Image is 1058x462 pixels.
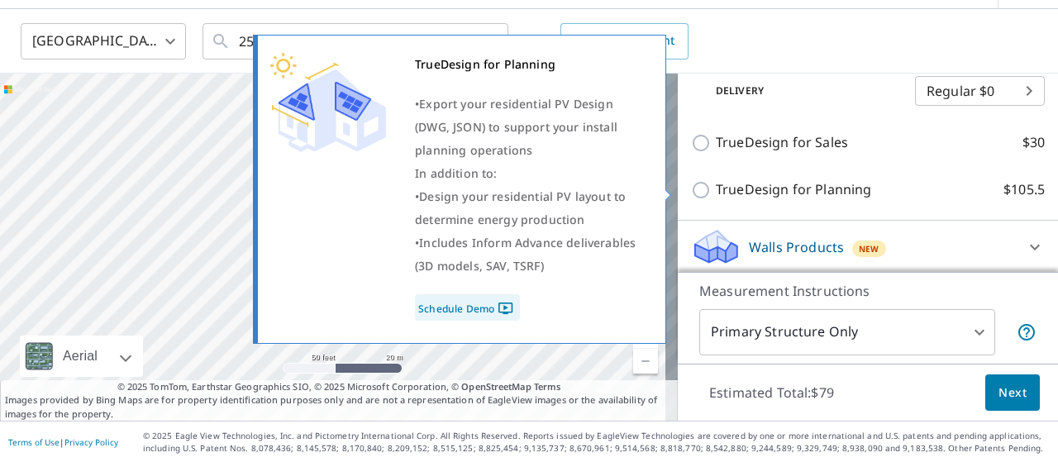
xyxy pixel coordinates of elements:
p: Measurement Instructions [699,281,1037,301]
span: Your report will include only the primary structure on the property. For example, a detached gara... [1017,322,1037,342]
div: Regular $0 [915,68,1045,114]
div: [GEOGRAPHIC_DATA] [21,18,186,64]
div: OR [525,23,689,60]
span: New [859,242,879,255]
p: $30 [1022,132,1045,153]
a: Upload Blueprint [560,23,688,60]
a: Terms of Use [8,436,60,448]
div: TrueDesign for Planning [415,53,645,76]
a: Current Level 19, Zoom Out [633,349,658,374]
div: • [415,185,645,231]
p: Walls Products [749,237,844,257]
button: Next [985,374,1040,412]
a: Privacy Policy [64,436,118,448]
p: Delivery [691,83,915,98]
span: Includes Inform Advance deliverables (3D models, SAV, TSRF) [415,235,636,274]
a: Schedule Demo [415,294,520,321]
div: Aerial [58,336,102,377]
div: • [415,231,645,278]
span: Next [998,383,1027,403]
div: • [415,93,645,185]
p: TrueDesign for Planning [716,179,871,200]
div: Aerial [20,336,143,377]
span: © 2025 TomTom, Earthstar Geographics SIO, © 2025 Microsoft Corporation, © [117,380,561,394]
input: Search by address or latitude-longitude [239,18,474,64]
p: TrueDesign for Sales [716,132,848,153]
p: © 2025 Eagle View Technologies, Inc. and Pictometry International Corp. All Rights Reserved. Repo... [143,430,1050,455]
span: Design your residential PV layout to determine energy production [415,188,626,227]
p: | [8,437,118,447]
span: Export your residential PV Design (DWG, JSON) to support your install planning operations In addi... [415,96,617,181]
div: Primary Structure Only [699,309,995,355]
p: Estimated Total: $79 [696,374,847,411]
img: Pdf Icon [494,301,517,316]
p: $105.5 [1003,179,1045,200]
div: Walls ProductsNew [691,227,1045,267]
img: Premium [270,53,386,152]
a: OpenStreetMap [461,380,531,393]
a: Terms [534,380,561,393]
